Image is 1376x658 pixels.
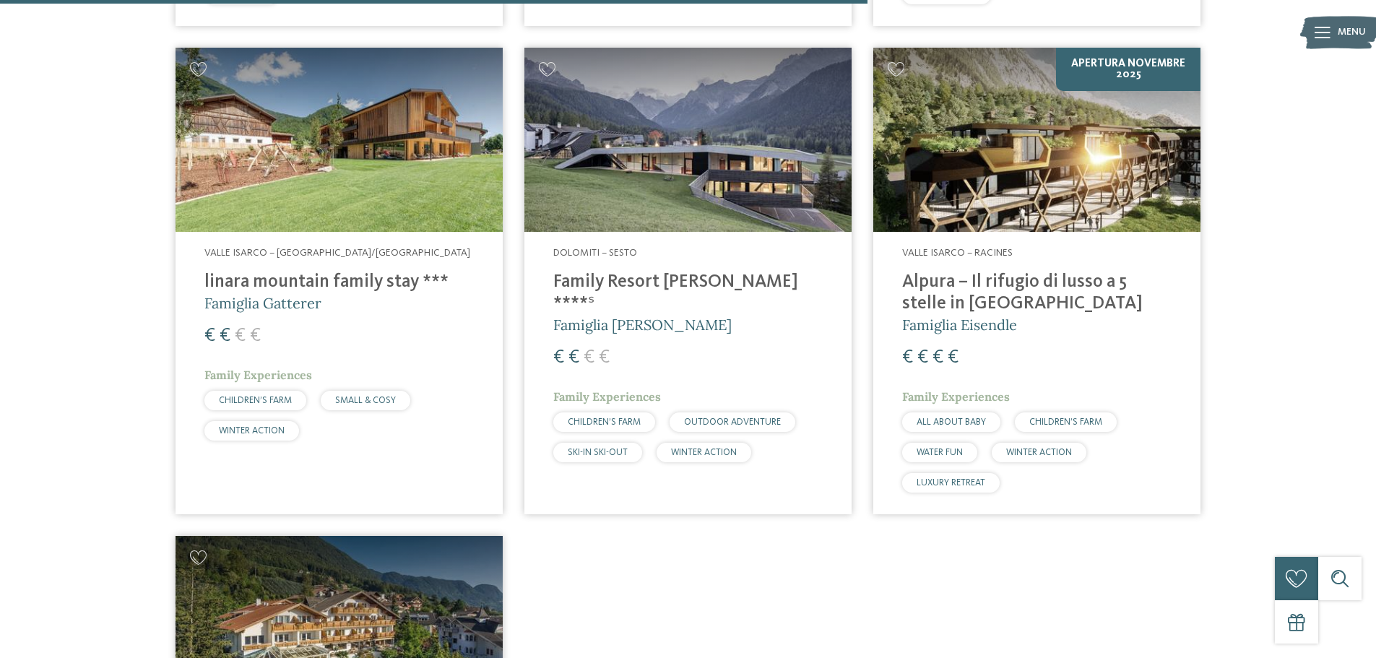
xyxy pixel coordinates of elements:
[902,348,913,367] span: €
[204,272,474,293] h4: linara mountain family stay ***
[933,348,943,367] span: €
[1029,417,1102,427] span: CHILDREN’S FARM
[176,48,503,232] img: Cercate un hotel per famiglie? Qui troverete solo i migliori!
[902,272,1172,315] h4: Alpura – Il rifugio di lusso a 5 stelle in [GEOGRAPHIC_DATA]
[1006,448,1072,457] span: WINTER ACTION
[204,326,215,345] span: €
[204,294,321,312] span: Famiglia Gatterer
[524,48,852,232] img: Family Resort Rainer ****ˢ
[235,326,246,345] span: €
[553,348,564,367] span: €
[176,48,503,514] a: Cercate un hotel per famiglie? Qui troverete solo i migliori! Valle Isarco – [GEOGRAPHIC_DATA]/[G...
[220,326,230,345] span: €
[917,478,985,488] span: LUXURY RETREAT
[553,248,637,258] span: Dolomiti – Sesto
[250,326,261,345] span: €
[553,272,823,315] h4: Family Resort [PERSON_NAME] ****ˢ
[684,417,781,427] span: OUTDOOR ADVENTURE
[204,368,312,382] span: Family Experiences
[553,389,661,404] span: Family Experiences
[917,417,986,427] span: ALL ABOUT BABY
[671,448,737,457] span: WINTER ACTION
[568,348,579,367] span: €
[335,396,396,405] span: SMALL & COSY
[219,396,292,405] span: CHILDREN’S FARM
[902,248,1013,258] span: Valle Isarco – Racines
[873,48,1200,514] a: Cercate un hotel per famiglie? Qui troverete solo i migliori! Apertura novembre 2025 Valle Isarco...
[948,348,959,367] span: €
[553,316,732,334] span: Famiglia [PERSON_NAME]
[204,248,470,258] span: Valle Isarco – [GEOGRAPHIC_DATA]/[GEOGRAPHIC_DATA]
[599,348,610,367] span: €
[219,426,285,436] span: WINTER ACTION
[873,48,1200,232] img: Cercate un hotel per famiglie? Qui troverete solo i migliori!
[568,417,641,427] span: CHILDREN’S FARM
[917,348,928,367] span: €
[902,389,1010,404] span: Family Experiences
[584,348,594,367] span: €
[568,448,628,457] span: SKI-IN SKI-OUT
[917,448,963,457] span: WATER FUN
[524,48,852,514] a: Cercate un hotel per famiglie? Qui troverete solo i migliori! Dolomiti – Sesto Family Resort [PER...
[902,316,1017,334] span: Famiglia Eisendle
